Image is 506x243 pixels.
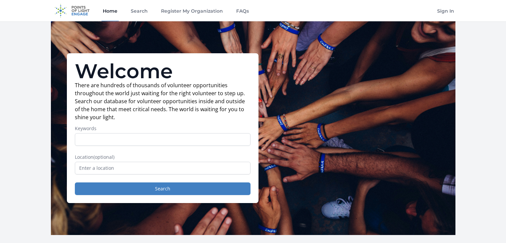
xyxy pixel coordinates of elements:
label: Location [75,154,251,160]
label: Keywords [75,125,251,132]
p: There are hundreds of thousands of volunteer opportunities throughout the world just waiting for ... [75,81,251,121]
h1: Welcome [75,61,251,81]
span: (optional) [93,154,114,160]
input: Enter a location [75,162,251,174]
button: Search [75,182,251,195]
